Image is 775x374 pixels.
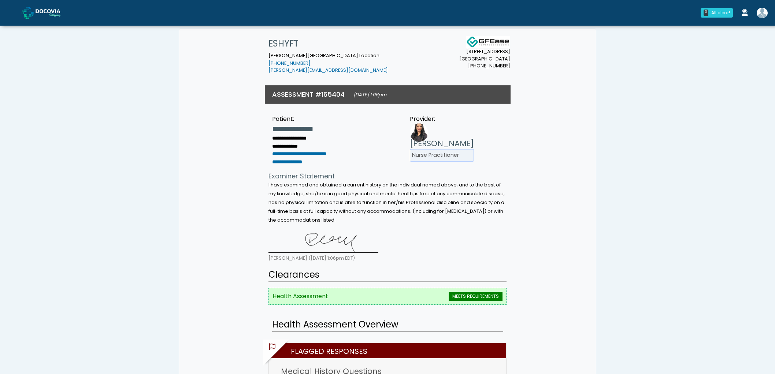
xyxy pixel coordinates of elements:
[268,36,388,51] h1: ESHYFT
[410,115,474,123] div: Provider:
[268,172,507,180] h4: Examiner Statement
[459,48,510,69] small: [STREET_ADDRESS] [GEOGRAPHIC_DATA] [PHONE_NUMBER]
[272,343,506,358] h2: Flagged Responses
[268,60,311,66] a: [PHONE_NUMBER]
[268,52,388,74] small: [PERSON_NAME][GEOGRAPHIC_DATA] Location
[449,292,503,301] span: MEETS REQUIREMENTS
[268,288,507,305] li: Health Assessment
[704,10,708,16] div: 0
[696,5,737,21] a: 0 All clear!
[353,92,386,98] small: [DATE] 1:06pm
[22,1,72,25] a: Docovia
[272,90,345,99] h3: ASSESSMENT #165404
[22,7,34,19] img: Docovia
[268,255,355,261] small: [PERSON_NAME] ([DATE] 1:06pm EDT)
[268,67,388,73] a: [PERSON_NAME][EMAIL_ADDRESS][DOMAIN_NAME]
[410,123,428,142] img: Provider image
[272,318,503,332] h2: Health Assessment Overview
[268,182,505,223] small: I have examined and obtained a current history on the individual named above; and to the best of ...
[466,36,510,48] img: Docovia Staffing Logo
[757,8,768,18] img: Rachel Elazary
[268,227,378,253] img: 95IFxTAAAABklEQVQDADTFjxz2VYj4AAAAAElFTkSuQmCC
[410,149,474,162] li: Nurse Practitioner
[36,9,72,16] img: Docovia
[711,10,730,16] div: All clear!
[268,268,507,282] h2: Clearances
[272,115,326,123] div: Patient:
[410,138,474,149] h3: [PERSON_NAME]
